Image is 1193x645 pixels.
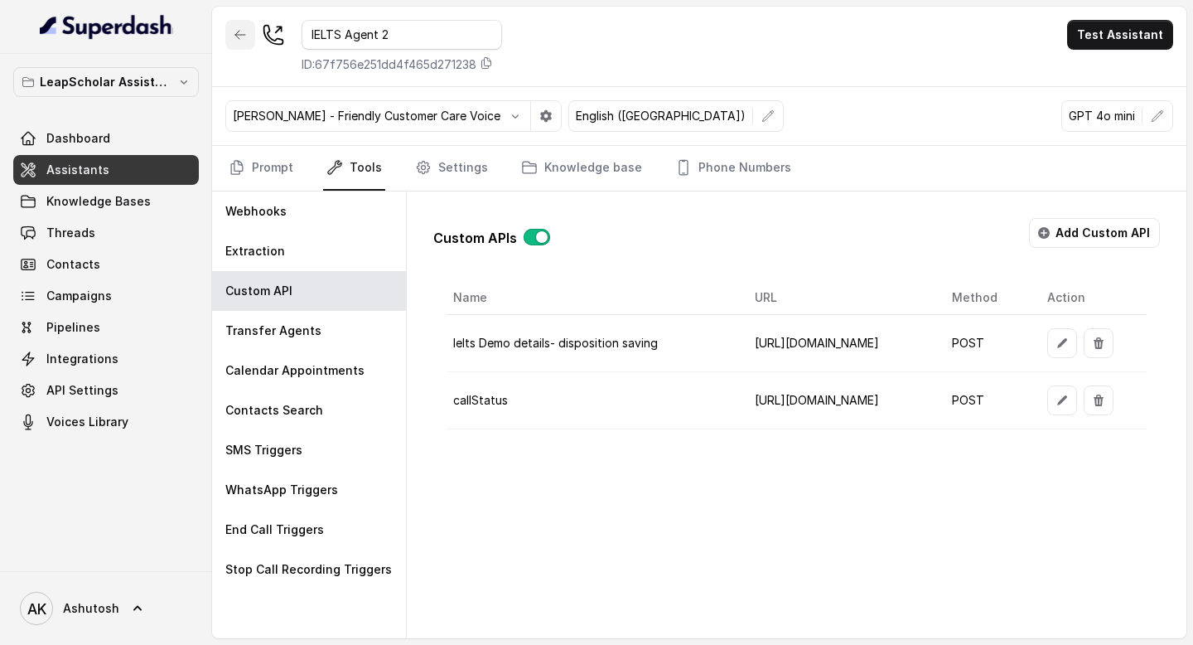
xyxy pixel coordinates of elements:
a: Assistants [13,155,199,185]
td: POST [939,315,1033,372]
p: Custom APIs [433,228,517,248]
a: Voices Library [13,407,199,437]
a: Contacts [13,250,199,279]
a: Knowledge Bases [13,187,199,216]
a: Phone Numbers [672,146,795,191]
p: WhatsApp Triggers [225,482,338,498]
th: Name [447,281,741,315]
a: Prompt [225,146,297,191]
td: Ielts Demo details- disposition saving [447,315,741,372]
span: Integrations [46,351,118,367]
p: GPT 4o mini [1069,108,1135,124]
p: [PERSON_NAME] - Friendly Customer Care Voice [233,108,500,124]
p: End Call Triggers [225,521,324,538]
td: POST [939,372,1033,429]
th: Action [1034,281,1147,315]
th: Method [939,281,1033,315]
span: Pipelines [46,319,100,336]
span: Voices Library [46,414,128,430]
span: Assistants [46,162,109,178]
nav: Tabs [225,146,1173,191]
text: AK [27,600,46,618]
span: API Settings [46,382,118,399]
a: Dashboard [13,124,199,153]
td: [URL][DOMAIN_NAME] [741,372,939,429]
span: Ashutosh [63,600,119,617]
a: Threads [13,218,199,248]
a: Campaigns [13,281,199,311]
button: LeapScholar Assistant [13,67,199,97]
button: Test Assistant [1067,20,1173,50]
span: Dashboard [46,130,110,147]
span: Threads [46,225,95,241]
p: ID: 67f756e251dd4f465d271238 [302,56,476,73]
p: SMS Triggers [225,442,302,458]
p: Contacts Search [225,402,323,419]
a: Ashutosh [13,585,199,632]
p: Stop Call Recording Triggers [225,561,392,578]
a: API Settings [13,376,199,405]
a: Settings [412,146,491,191]
p: English ([GEOGRAPHIC_DATA]) [576,108,746,124]
a: Tools [323,146,385,191]
p: Custom API [225,283,292,299]
p: Webhooks [225,203,287,220]
th: URL [741,281,939,315]
span: Campaigns [46,288,112,304]
button: Add Custom API [1029,218,1160,248]
p: Extraction [225,243,285,259]
span: Knowledge Bases [46,193,151,210]
td: callStatus [447,372,741,429]
p: LeapScholar Assistant [40,72,172,92]
img: light.svg [40,13,173,40]
span: Contacts [46,256,100,273]
p: Calendar Appointments [225,362,365,379]
a: Pipelines [13,313,199,342]
a: Integrations [13,344,199,374]
p: Transfer Agents [225,322,321,339]
a: Knowledge base [518,146,645,191]
td: [URL][DOMAIN_NAME] [741,315,939,372]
